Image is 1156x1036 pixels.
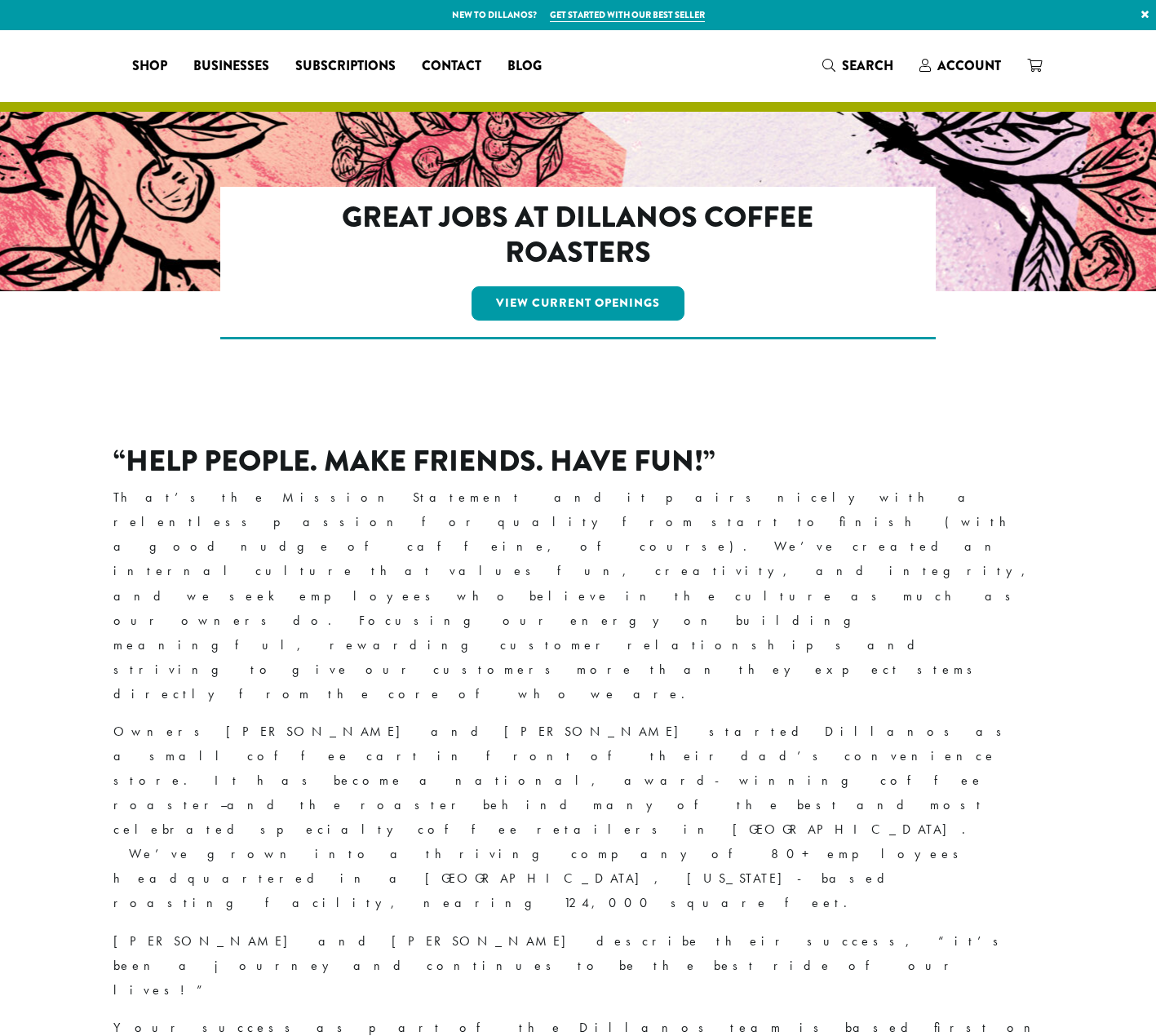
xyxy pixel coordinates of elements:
span: Subscriptions [295,56,396,77]
p: Owners [PERSON_NAME] and [PERSON_NAME] started Dillanos as a small coffee cart in front of their ... [113,719,1043,916]
span: Blog [507,56,542,77]
span: Contact [422,56,481,77]
a: Shop [119,53,180,79]
h2: “Help People. Make Friends. Have Fun!” [113,444,1043,479]
p: That’s the Mission Statement and it pairs nicely with a relentless passion for quality from start... [113,485,1043,706]
span: Shop [132,56,167,77]
span: Search [842,56,893,75]
a: Get started with our best seller [550,8,705,22]
h2: Great Jobs at Dillanos Coffee Roasters [290,200,866,270]
span: Account [937,56,1001,75]
a: Search [809,52,906,79]
a: View Current Openings [472,286,684,321]
p: [PERSON_NAME] and [PERSON_NAME] describe their success, “it’s been a journey and continues to be ... [113,929,1043,1003]
span: Businesses [193,56,269,77]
